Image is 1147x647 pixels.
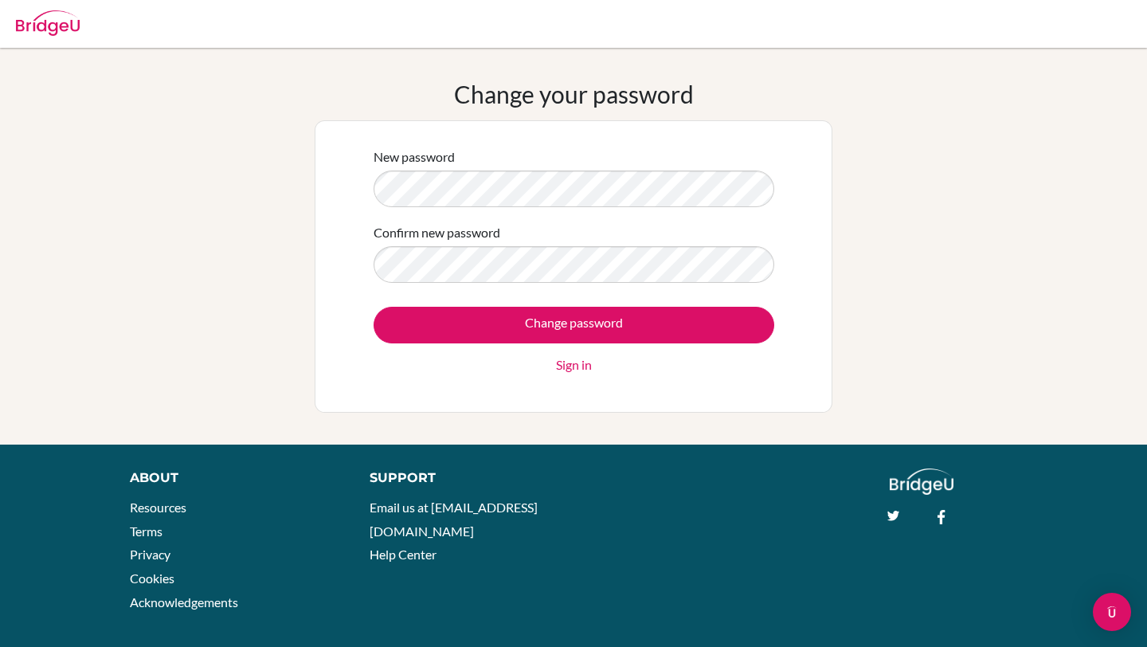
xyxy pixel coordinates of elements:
[370,469,558,488] div: Support
[130,469,334,488] div: About
[1093,593,1131,631] div: Open Intercom Messenger
[454,80,694,108] h1: Change your password
[130,594,238,610] a: Acknowledgements
[130,500,186,515] a: Resources
[556,355,592,374] a: Sign in
[374,147,455,167] label: New password
[374,307,774,343] input: Change password
[374,223,500,242] label: Confirm new password
[130,571,174,586] a: Cookies
[130,547,170,562] a: Privacy
[370,547,436,562] a: Help Center
[370,500,538,539] a: Email us at [EMAIL_ADDRESS][DOMAIN_NAME]
[890,469,954,495] img: logo_white@2x-f4f0deed5e89b7ecb1c2cc34c3e3d731f90f0f143d5ea2071677605dd97b5244.png
[130,523,162,539] a: Terms
[16,10,80,36] img: Bridge-U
